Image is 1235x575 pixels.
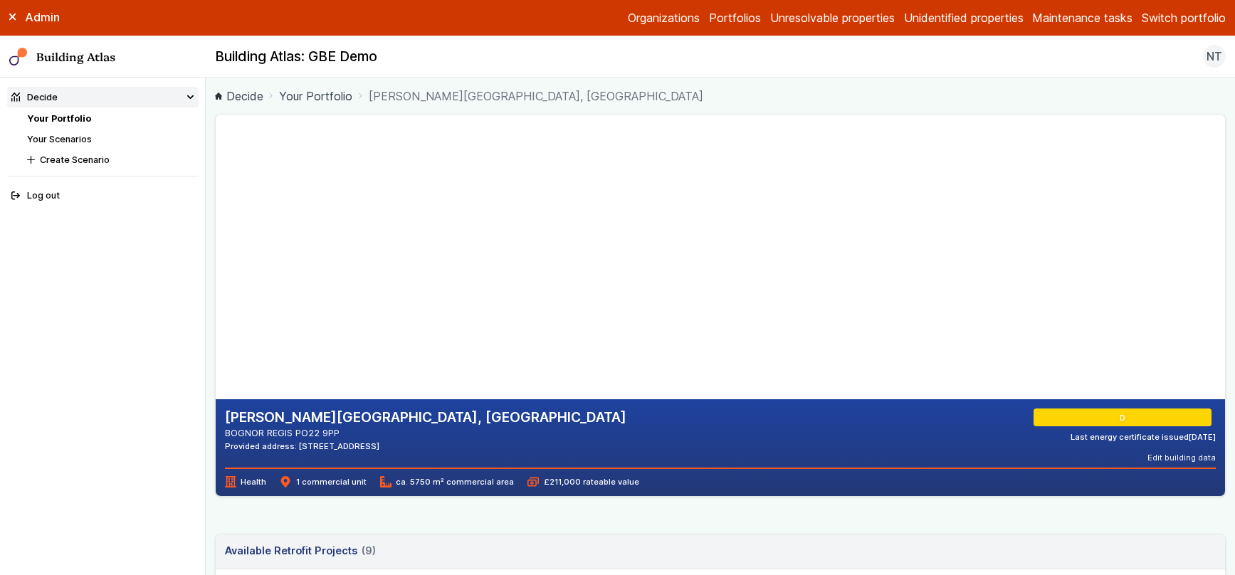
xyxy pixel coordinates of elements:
[215,48,377,66] h2: Building Atlas: GBE Demo
[225,426,626,440] address: BOGNOR REGIS PO22 9PP
[628,9,700,26] a: Organizations
[904,9,1024,26] a: Unidentified properties
[225,476,266,487] span: Health
[225,543,376,559] h3: Available Retrofit Projects
[280,476,366,487] span: 1 commercial unit
[1142,9,1226,26] button: Switch portfolio
[9,48,28,66] img: main-0bbd2752.svg
[11,90,58,104] div: Decide
[1203,45,1226,68] button: NT
[7,186,199,206] button: Log out
[709,9,761,26] a: Portfolios
[1189,432,1216,442] time: [DATE]
[1207,48,1222,65] span: NT
[1147,452,1216,463] button: Edit building data
[215,88,263,105] a: Decide
[1071,431,1216,443] div: Last energy certificate issued
[1032,9,1132,26] a: Maintenance tasks
[770,9,895,26] a: Unresolvable properties
[380,476,514,487] span: ca. 5750 m² commercial area
[527,476,638,487] span: £211,000 rateable value
[23,149,199,170] button: Create Scenario
[27,113,91,124] a: Your Portfolio
[1122,412,1128,423] span: D
[225,441,626,452] div: Provided address: [STREET_ADDRESS]
[7,87,199,107] summary: Decide
[369,88,703,105] span: [PERSON_NAME][GEOGRAPHIC_DATA], [GEOGRAPHIC_DATA]
[27,134,92,144] a: Your Scenarios
[279,88,352,105] a: Your Portfolio
[225,408,626,427] h2: [PERSON_NAME][GEOGRAPHIC_DATA], [GEOGRAPHIC_DATA]
[362,543,376,559] span: (9)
